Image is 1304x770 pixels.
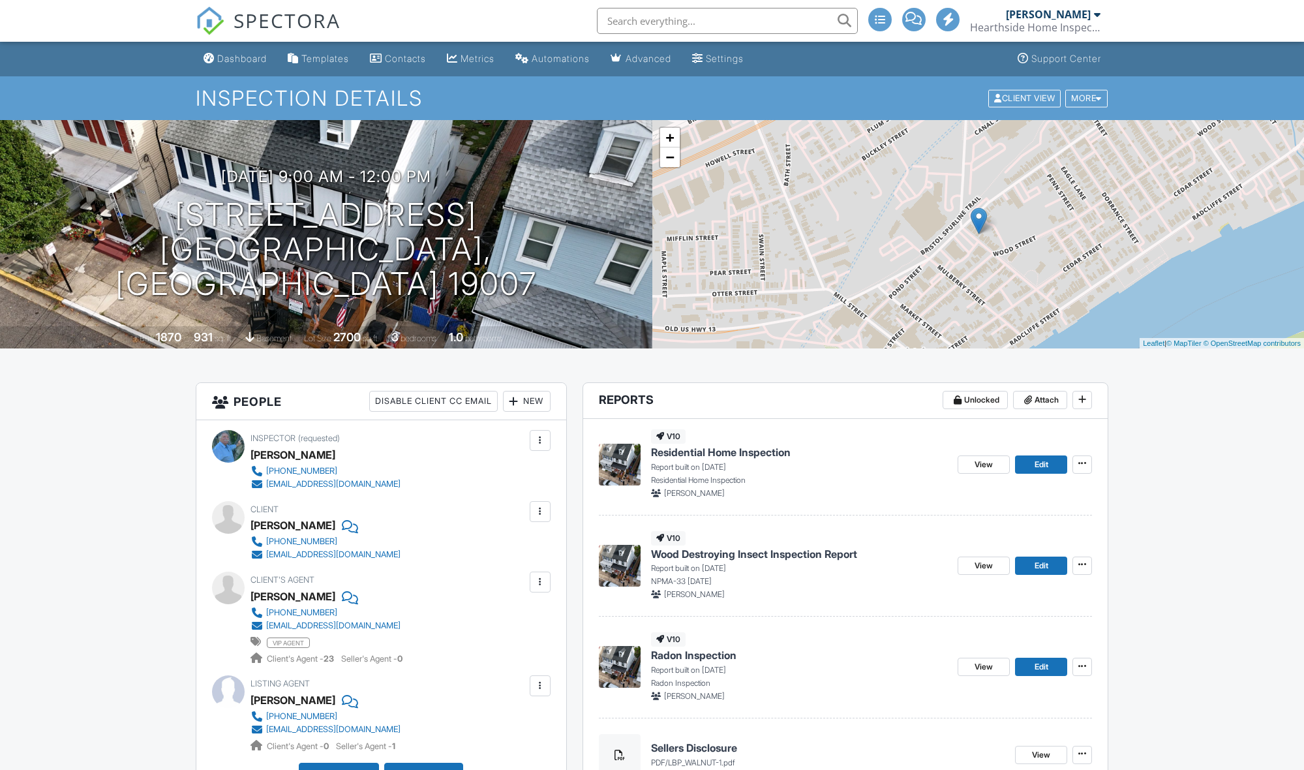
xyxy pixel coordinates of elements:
[267,741,331,751] span: Client's Agent -
[250,445,335,465] div: [PERSON_NAME]
[250,478,401,491] a: [EMAIL_ADDRESS][DOMAIN_NAME]
[250,465,401,478] a: [PHONE_NUMBER]
[194,330,213,344] div: 931
[250,690,335,710] a: [PERSON_NAME]
[250,433,296,443] span: Inspector
[706,53,744,64] div: Settings
[21,198,631,301] h1: [STREET_ADDRESS] [GEOGRAPHIC_DATA], [GEOGRAPHIC_DATA] 19007
[266,479,401,489] div: [EMAIL_ADDRESS][DOMAIN_NAME]
[1065,89,1108,107] div: More
[215,333,233,343] span: sq. ft.
[1031,53,1101,64] div: Support Center
[298,433,340,443] span: (requested)
[1143,339,1164,347] a: Leaflet
[266,549,401,560] div: [EMAIL_ADDRESS][DOMAIN_NAME]
[256,333,292,343] span: basement
[266,466,337,476] div: [PHONE_NUMBER]
[503,391,551,412] div: New
[266,711,337,722] div: [PHONE_NUMBER]
[196,7,224,35] img: The Best Home Inspection Software - Spectora
[1204,339,1301,347] a: © OpenStreetMap contributors
[391,330,399,344] div: 3
[336,741,395,751] span: Seller's Agent -
[532,53,590,64] div: Automations
[988,89,1061,107] div: Client View
[605,47,676,71] a: Advanced
[250,606,401,619] a: [PHONE_NUMBER]
[140,333,154,343] span: Built
[442,47,500,71] a: Metrics
[250,723,401,736] a: [EMAIL_ADDRESS][DOMAIN_NAME]
[266,621,401,631] div: [EMAIL_ADDRESS][DOMAIN_NAME]
[250,587,335,606] a: [PERSON_NAME]
[250,516,335,535] div: [PERSON_NAME]
[196,18,341,45] a: SPECTORA
[401,333,436,343] span: bedrooms
[363,333,379,343] span: sq.ft.
[1140,338,1304,349] div: |
[301,53,349,64] div: Templates
[626,53,671,64] div: Advanced
[385,53,426,64] div: Contacts
[324,654,334,664] strong: 23
[282,47,354,71] a: Templates
[1012,47,1106,71] a: Support Center
[597,8,858,34] input: Search everything...
[324,741,329,751] strong: 0
[397,654,402,664] strong: 0
[198,47,272,71] a: Dashboard
[250,575,314,585] span: Client's Agent
[1166,339,1202,347] a: © MapTiler
[221,168,431,185] h3: [DATE] 9:00 am - 12:00 pm
[461,53,494,64] div: Metrics
[365,47,431,71] a: Contacts
[196,383,566,420] h3: People
[217,53,267,64] div: Dashboard
[987,93,1064,102] a: Client View
[250,504,279,514] span: Client
[234,7,341,34] span: SPECTORA
[250,535,401,548] a: [PHONE_NUMBER]
[660,147,680,167] a: Zoom out
[267,654,336,664] span: Client's Agent -
[266,536,337,547] div: [PHONE_NUMBER]
[970,21,1100,34] div: Hearthside Home Inspections
[341,654,402,664] span: Seller's Agent -
[266,608,337,618] div: [PHONE_NUMBER]
[156,330,181,344] div: 1870
[333,330,361,344] div: 2700
[687,47,749,71] a: Settings
[250,548,401,561] a: [EMAIL_ADDRESS][DOMAIN_NAME]
[250,710,401,723] a: [PHONE_NUMBER]
[304,333,331,343] span: Lot Size
[660,128,680,147] a: Zoom in
[1006,8,1091,21] div: [PERSON_NAME]
[465,333,502,343] span: bathrooms
[369,391,498,412] div: Disable Client CC Email
[267,638,310,648] span: vip agent
[266,724,401,735] div: [EMAIL_ADDRESS][DOMAIN_NAME]
[250,679,310,688] span: Listing Agent
[392,741,395,751] strong: 1
[196,87,1109,110] h1: Inspection Details
[250,619,401,632] a: [EMAIL_ADDRESS][DOMAIN_NAME]
[449,330,463,344] div: 1.0
[510,47,595,71] a: Automations (Advanced)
